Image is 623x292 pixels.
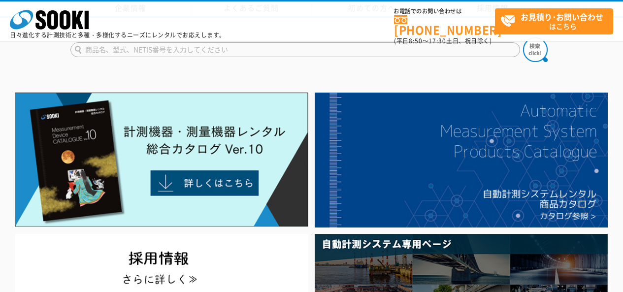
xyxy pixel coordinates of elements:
img: btn_search.png [523,37,548,62]
span: 8:50 [409,36,423,45]
span: (平日 ～ 土日、祝日除く) [394,36,492,45]
strong: お見積り･お問い合わせ [521,11,603,23]
span: お電話でのお問い合わせは [394,8,495,14]
span: 17:30 [428,36,446,45]
img: 自動計測システムカタログ [315,93,608,228]
img: Catalog Ver10 [15,93,308,227]
input: 商品名、型式、NETIS番号を入力してください [70,42,520,57]
span: はこちら [500,9,613,33]
a: [PHONE_NUMBER] [394,15,495,35]
p: 日々進化する計測技術と多種・多様化するニーズにレンタルでお応えします。 [10,32,226,38]
a: お見積り･お問い合わせはこちら [495,8,613,34]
